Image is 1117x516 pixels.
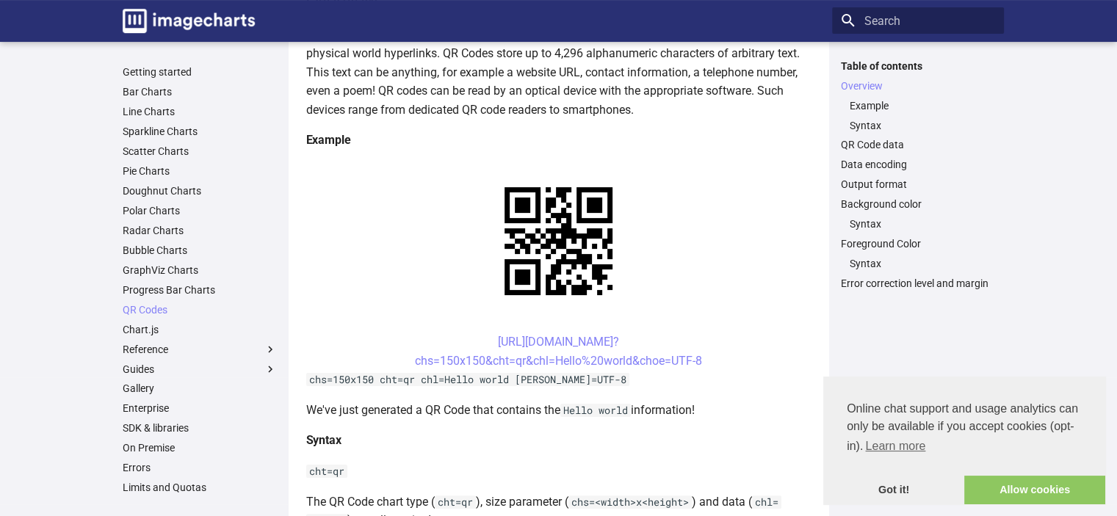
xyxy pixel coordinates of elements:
[306,25,811,119] p: QR codes are a popular type of two-dimensional barcode. They are also known as hardlinks or physi...
[850,257,995,270] a: Syntax
[568,495,692,509] code: chs=<width>x<height>
[841,197,995,211] a: Background color
[123,204,277,217] a: Polar Charts
[123,145,277,158] a: Scatter Charts
[841,217,995,230] nav: Background color
[123,65,277,79] a: Getting started
[123,441,277,454] a: On Premise
[123,382,277,395] a: Gallery
[841,138,995,151] a: QR Code data
[123,401,277,415] a: Enterprise
[123,244,277,257] a: Bubble Charts
[123,323,277,336] a: Chart.js
[123,224,277,237] a: Radar Charts
[841,237,995,250] a: Foreground Color
[841,99,995,132] nav: Overview
[306,431,811,450] h4: Syntax
[123,184,277,197] a: Doughnut Charts
[841,178,995,191] a: Output format
[306,373,629,386] code: chs=150x150 cht=qr chl=Hello world [PERSON_NAME]=UTF-8
[863,435,928,457] a: learn more about cookies
[832,7,1004,34] input: Search
[415,335,702,368] a: [URL][DOMAIN_NAME]?chs=150x150&cht=qr&chl=Hello%20world&choe=UTF-8
[435,495,476,509] code: cht=qr
[850,217,995,230] a: Syntax
[123,303,277,316] a: QR Codes
[832,59,1004,73] label: Table of contents
[123,264,277,277] a: GraphViz Charts
[123,164,277,178] a: Pie Charts
[841,257,995,270] nav: Foreground Color
[479,161,638,321] img: chart
[841,277,995,290] a: Error correction level and margin
[841,158,995,171] a: Data encoding
[123,105,277,118] a: Line Charts
[123,363,277,376] label: Guides
[823,476,964,505] a: dismiss cookie message
[306,465,347,478] code: cht=qr
[123,461,277,474] a: Errors
[823,377,1105,504] div: cookieconsent
[841,79,995,92] a: Overview
[847,400,1082,457] span: Online chat support and usage analytics can only be available if you accept cookies (opt-in).
[850,99,995,112] a: Example
[123,343,277,356] label: Reference
[123,85,277,98] a: Bar Charts
[306,131,811,150] h4: Example
[123,421,277,435] a: SDK & libraries
[560,404,631,417] code: Hello world
[964,476,1105,505] a: allow cookies
[123,9,255,33] img: logo
[117,3,261,39] a: Image-Charts documentation
[123,481,277,494] a: Limits and Quotas
[123,283,277,297] a: Progress Bar Charts
[306,401,811,420] p: We've just generated a QR Code that contains the information!
[832,59,1004,291] nav: Table of contents
[123,125,277,138] a: Sparkline Charts
[850,119,995,132] a: Syntax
